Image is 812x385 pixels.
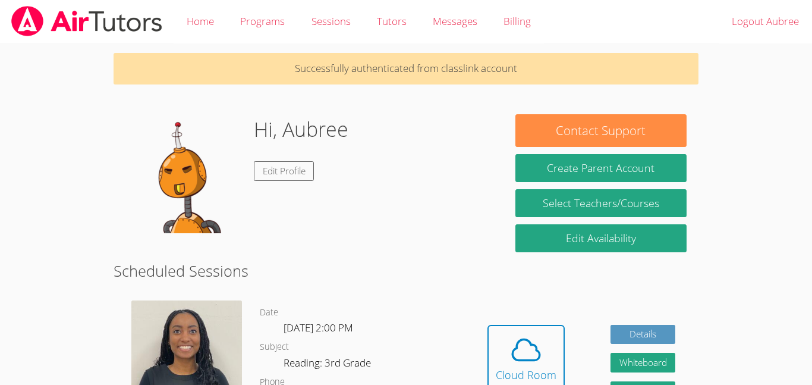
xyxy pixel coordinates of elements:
span: [DATE] 2:00 PM [284,321,353,334]
img: default.png [125,114,244,233]
a: Details [610,325,676,345]
h2: Scheduled Sessions [114,259,698,282]
a: Edit Availability [515,224,687,252]
img: airtutors_banner-c4298cdbf04f3fff15de1276eac7730deb9818008684d7c2e4769d2f7ddbe033.png [10,6,163,36]
a: Select Teachers/Courses [515,189,687,217]
span: Messages [433,14,477,28]
a: Edit Profile [254,161,314,181]
dd: Reading: 3rd Grade [284,355,373,375]
p: Successfully authenticated from classlink account [114,53,698,84]
dt: Subject [260,340,289,355]
button: Create Parent Account [515,154,687,182]
button: Whiteboard [610,353,676,373]
div: Cloud Room [496,367,556,383]
h1: Hi, Aubree [254,114,348,145]
button: Contact Support [515,114,687,147]
dt: Date [260,305,278,320]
